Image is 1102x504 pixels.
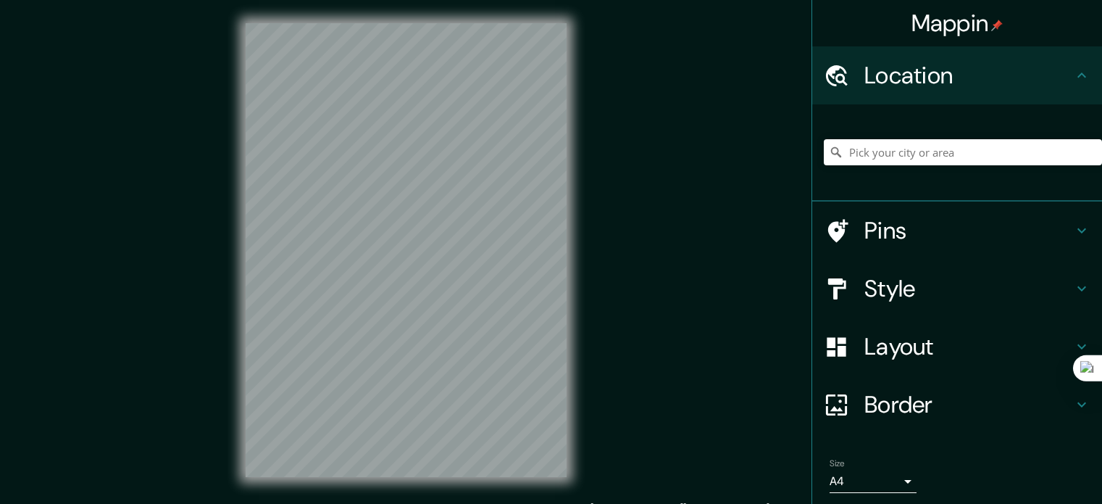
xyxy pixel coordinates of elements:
canvas: Map [246,23,567,477]
div: Layout [812,318,1102,376]
h4: Layout [864,332,1073,361]
h4: Style [864,274,1073,303]
div: Location [812,46,1102,104]
div: Style [812,260,1102,318]
label: Size [830,458,845,470]
div: Pins [812,202,1102,260]
h4: Pins [864,216,1073,245]
h4: Location [864,61,1073,90]
img: pin-icon.png [991,20,1003,31]
h4: Mappin [911,9,1003,38]
div: A4 [830,470,917,493]
div: Border [812,376,1102,434]
iframe: Help widget launcher [973,447,1086,488]
h4: Border [864,390,1073,419]
input: Pick your city or area [824,139,1102,165]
